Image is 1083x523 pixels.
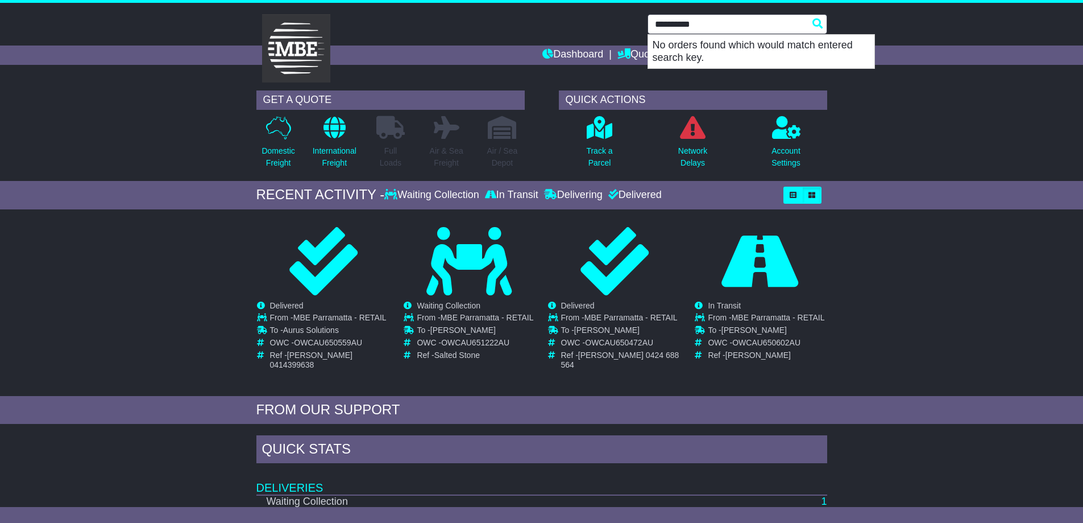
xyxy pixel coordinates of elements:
div: Waiting Collection [384,189,482,201]
span: OWCAU650559AU [294,338,362,347]
td: From - [708,313,824,326]
a: Track aParcel [586,116,613,175]
a: Quote/Book [617,46,684,65]
span: [PERSON_NAME] [721,326,787,335]
span: [PERSON_NAME] [725,351,791,360]
div: RECENT ACTIVITY - [256,187,385,203]
a: Dashboard [542,46,603,65]
span: [PERSON_NAME] [430,326,496,335]
span: MBE Parramatta - RETAIL [293,313,387,322]
td: Waiting Collection [256,495,699,508]
a: 1 [821,496,827,507]
div: In Transit [482,189,541,201]
div: Quick Stats [256,435,827,466]
a: AccountSettings [771,116,801,175]
td: OWC - [561,338,681,351]
td: From - [561,313,681,326]
td: Ref - [270,351,390,370]
span: [PERSON_NAME] [574,326,640,335]
td: To - [708,326,824,338]
span: In Transit [708,301,741,310]
td: Ref - [561,351,681,370]
td: From - [270,313,390,326]
td: OWC - [270,338,390,351]
p: Account Settings [771,145,800,169]
p: Domestic Freight [262,145,294,169]
span: Delivered [561,301,595,310]
a: InternationalFreight [312,116,357,175]
span: Delivered [270,301,304,310]
span: OWCAU650602AU [732,338,800,347]
p: Full Loads [376,145,405,169]
span: MBE Parramatta - RETAIL [732,313,825,322]
p: Air / Sea Depot [487,145,518,169]
span: OWCAU650472AU [585,338,653,347]
span: [PERSON_NAME] 0424 688 564 [561,351,679,369]
div: GET A QUOTE [256,90,525,110]
td: To - [417,326,533,338]
div: Delivering [541,189,605,201]
td: Deliveries [256,466,827,495]
td: Ref - [708,351,824,360]
span: MBE Parramatta - RETAIL [584,313,678,322]
div: FROM OUR SUPPORT [256,402,827,418]
p: Network Delays [678,145,707,169]
p: International Freight [313,145,356,169]
div: QUICK ACTIONS [559,90,827,110]
p: Track a Parcel [586,145,612,169]
span: Salted Stone [434,351,480,360]
td: To - [561,326,681,338]
span: MBE Parramatta - RETAIL [441,313,534,322]
div: Delivered [605,189,662,201]
span: [PERSON_NAME] 0414399638 [270,351,352,369]
a: NetworkDelays [678,116,708,175]
td: OWC - [708,338,824,351]
p: Air & Sea Freight [430,145,463,169]
p: No orders found which would match entered search key. [648,35,874,68]
td: From - [417,313,533,326]
td: Ref - [417,351,533,360]
td: To - [270,326,390,338]
td: OWC - [417,338,533,351]
span: Waiting Collection [417,301,480,310]
span: OWCAU651222AU [441,338,509,347]
a: DomesticFreight [261,116,295,175]
span: Aurus Solutions [283,326,339,335]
